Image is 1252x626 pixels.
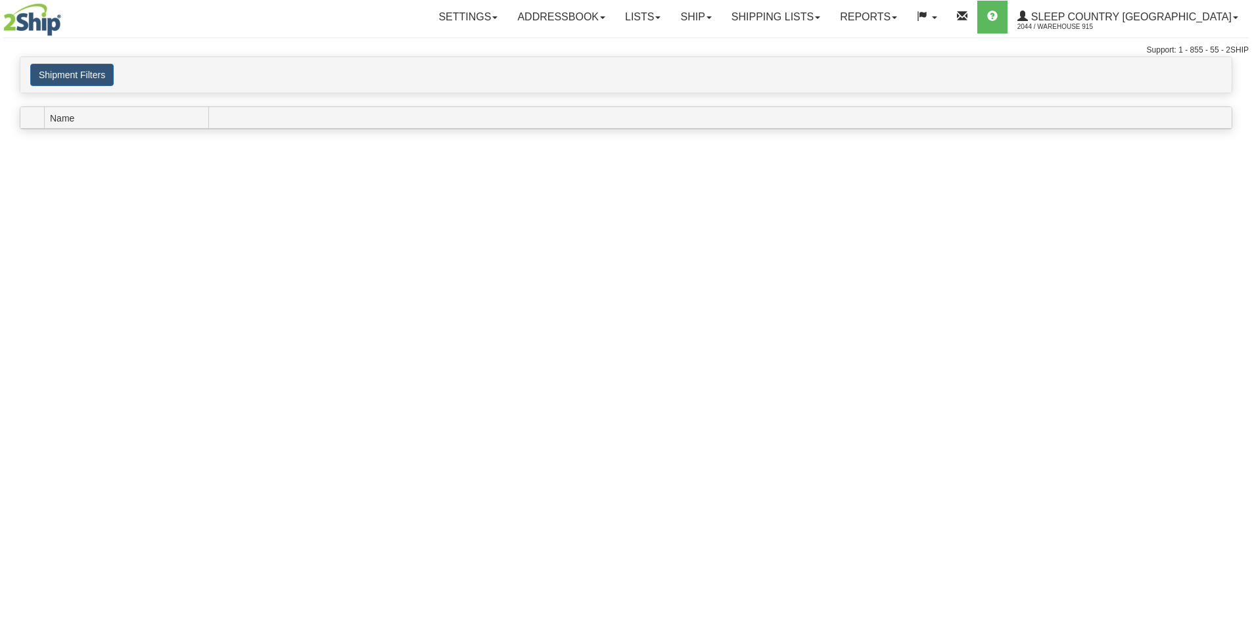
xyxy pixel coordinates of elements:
[1028,11,1232,22] span: Sleep Country [GEOGRAPHIC_DATA]
[3,3,61,36] img: logo2044.jpg
[1017,20,1116,34] span: 2044 / Warehouse 915
[830,1,907,34] a: Reports
[30,64,114,86] button: Shipment Filters
[1222,246,1251,380] iframe: chat widget
[3,45,1249,56] div: Support: 1 - 855 - 55 - 2SHIP
[1008,1,1248,34] a: Sleep Country [GEOGRAPHIC_DATA] 2044 / Warehouse 915
[722,1,830,34] a: Shipping lists
[50,108,208,128] span: Name
[670,1,721,34] a: Ship
[429,1,507,34] a: Settings
[615,1,670,34] a: Lists
[507,1,615,34] a: Addressbook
